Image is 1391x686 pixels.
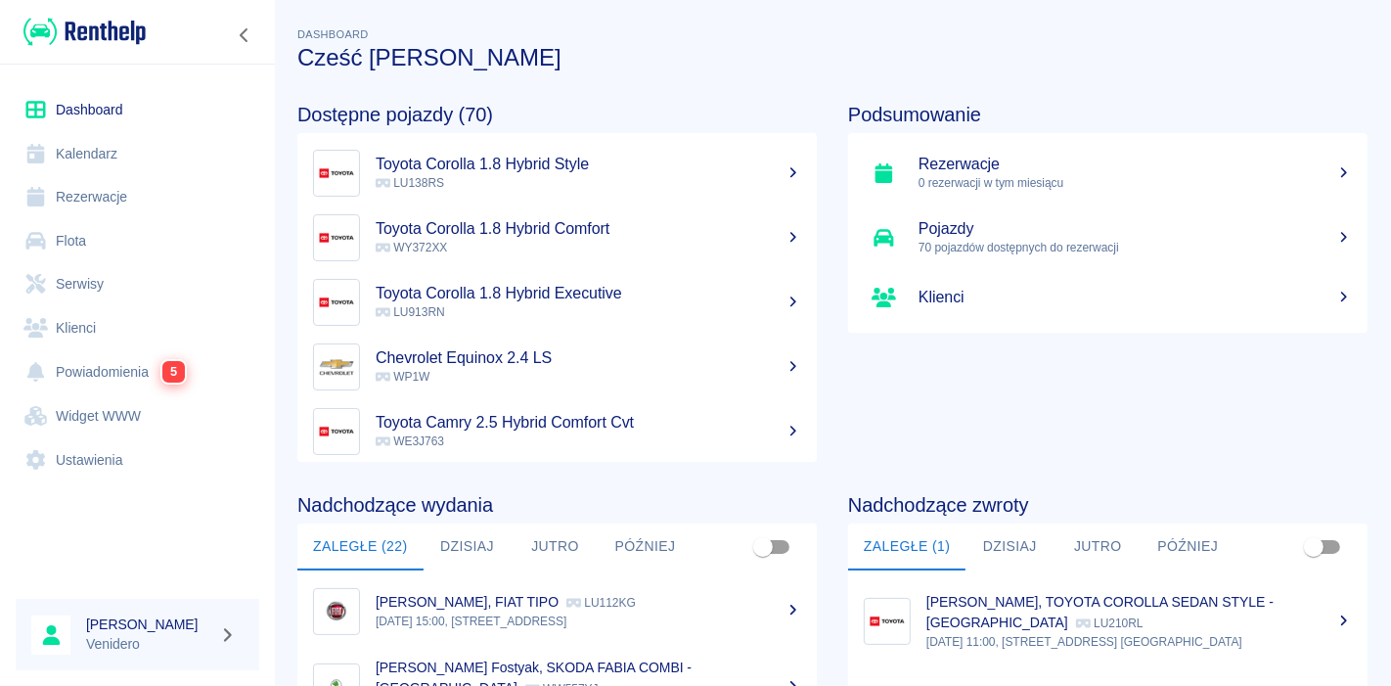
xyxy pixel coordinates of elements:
[23,16,146,48] img: Renthelp logo
[297,493,817,517] h4: Nadchodzące wydania
[376,155,801,174] h5: Toyota Corolla 1.8 Hybrid Style
[512,524,600,571] button: Jutro
[16,262,259,306] a: Serwisy
[919,288,1352,307] h5: Klienci
[16,394,259,438] a: Widget WWW
[848,524,965,571] button: Zaległe (1)
[16,306,259,350] a: Klienci
[16,219,259,263] a: Flota
[16,132,259,176] a: Kalendarz
[16,88,259,132] a: Dashboard
[162,361,185,383] span: 5
[1054,524,1142,571] button: Jutro
[376,348,801,368] h5: Chevrolet Equinox 2.4 LS
[376,176,444,190] span: LU138RS
[297,399,817,464] a: ImageToyota Camry 2.5 Hybrid Comfort Cvt WE3J763
[318,219,355,256] img: Image
[744,528,782,566] span: Pokaż przypisane tylko do mnie
[376,305,445,319] span: LU913RN
[297,103,817,126] h4: Dostępne pojazdy (70)
[376,370,429,384] span: WP1W
[16,175,259,219] a: Rezerwacje
[297,44,1368,71] h3: Cześć [PERSON_NAME]
[16,349,259,394] a: Powiadomienia5
[965,524,1054,571] button: Dzisiaj
[926,594,1274,630] p: [PERSON_NAME], TOYOTA COROLLA SEDAN STYLE - [GEOGRAPHIC_DATA]
[16,438,259,482] a: Ustawienia
[376,284,801,303] h5: Toyota Corolla 1.8 Hybrid Executive
[869,603,906,640] img: Image
[297,524,424,571] button: Zaległe (22)
[376,613,801,630] p: [DATE] 15:00, [STREET_ADDRESS]
[926,633,1352,651] p: [DATE] 11:00, [STREET_ADDRESS] [GEOGRAPHIC_DATA]
[86,634,211,655] p: Venidero
[848,103,1368,126] h4: Podsumowanie
[1142,524,1234,571] button: Później
[297,28,369,40] span: Dashboard
[376,241,447,254] span: WY372XX
[919,155,1352,174] h5: Rezerwacje
[297,206,817,270] a: ImageToyota Corolla 1.8 Hybrid Comfort WY372XX
[848,141,1368,206] a: Rezerwacje0 rezerwacji w tym miesiącu
[566,596,636,610] p: LU112KG
[1076,617,1144,630] p: LU210RL
[318,348,355,386] img: Image
[376,434,444,448] span: WE3J763
[848,206,1368,270] a: Pojazdy70 pojazdów dostępnych do rezerwacji
[848,270,1368,325] a: Klienci
[600,524,692,571] button: Później
[230,23,259,48] button: Zwiń nawigację
[919,174,1352,192] p: 0 rezerwacji w tym miesiącu
[318,284,355,321] img: Image
[16,16,146,48] a: Renthelp logo
[376,219,801,239] h5: Toyota Corolla 1.8 Hybrid Comfort
[297,578,817,644] a: Image[PERSON_NAME], FIAT TIPO LU112KG[DATE] 15:00, [STREET_ADDRESS]
[376,594,559,610] p: [PERSON_NAME], FIAT TIPO
[318,413,355,450] img: Image
[318,155,355,192] img: Image
[848,493,1368,517] h4: Nadchodzące zwroty
[424,524,512,571] button: Dzisiaj
[297,270,817,335] a: ImageToyota Corolla 1.8 Hybrid Executive LU913RN
[297,141,817,206] a: ImageToyota Corolla 1.8 Hybrid Style LU138RS
[297,335,817,399] a: ImageChevrolet Equinox 2.4 LS WP1W
[376,413,801,433] h5: Toyota Camry 2.5 Hybrid Comfort Cvt
[848,578,1368,664] a: Image[PERSON_NAME], TOYOTA COROLLA SEDAN STYLE - [GEOGRAPHIC_DATA] LU210RL[DATE] 11:00, [STREET_A...
[919,239,1352,256] p: 70 pojazdów dostępnych do rezerwacji
[1295,528,1332,566] span: Pokaż przypisane tylko do mnie
[86,615,211,634] h6: [PERSON_NAME]
[318,593,355,630] img: Image
[919,219,1352,239] h5: Pojazdy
